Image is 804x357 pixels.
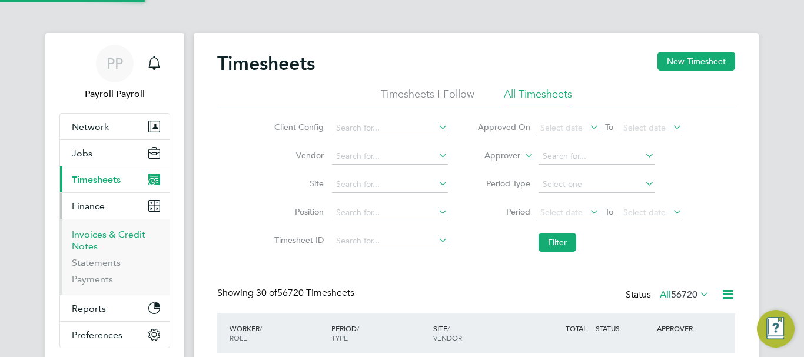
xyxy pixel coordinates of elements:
span: Select date [540,122,583,133]
button: Filter [539,233,576,252]
span: Select date [623,122,666,133]
span: / [357,323,359,333]
span: PP [107,56,123,71]
button: Finance [60,193,170,219]
label: All [660,289,709,301]
span: Network [72,121,109,132]
span: / [447,323,450,333]
div: WORKER [227,318,328,348]
button: Reports [60,295,170,321]
span: 30 of [256,287,277,299]
div: SITE [430,318,532,348]
input: Search for... [332,120,448,136]
span: Select date [623,207,666,218]
a: Statements [72,257,121,268]
label: Approved On [477,122,530,132]
button: Preferences [60,322,170,348]
label: Position [271,206,324,217]
button: New Timesheet [657,52,735,71]
li: All Timesheets [504,87,572,108]
li: Timesheets I Follow [381,87,474,108]
button: Engage Resource Center [757,310,795,348]
a: Payments [72,273,113,285]
span: To [602,204,617,219]
h2: Timesheets [217,52,315,75]
div: APPROVER [654,318,715,339]
div: Finance [60,219,170,295]
span: TOTAL [566,323,587,333]
button: Jobs [60,140,170,166]
div: Status [626,287,712,303]
input: Select one [539,176,655,193]
div: PERIOD [328,318,430,348]
span: 56720 Timesheets [256,287,354,299]
input: Search for... [332,205,448,221]
span: Reports [72,303,106,314]
label: Client Config [271,122,324,132]
span: Preferences [72,329,122,341]
span: Jobs [72,148,92,159]
button: Network [60,114,170,139]
a: PPPayroll Payroll [59,45,170,101]
input: Search for... [539,148,655,165]
span: Payroll Payroll [59,87,170,101]
span: TYPE [331,333,348,342]
span: / [260,323,262,333]
label: Period Type [477,178,530,189]
div: STATUS [593,318,654,339]
input: Search for... [332,233,448,249]
span: Select date [540,207,583,218]
button: Timesheets [60,166,170,192]
input: Search for... [332,176,448,193]
label: Site [271,178,324,189]
label: Approver [467,150,520,162]
a: Invoices & Credit Notes [72,229,145,252]
span: VENDOR [433,333,462,342]
span: ROLE [230,333,247,342]
label: Period [477,206,530,217]
label: Timesheet ID [271,235,324,245]
div: Showing [217,287,357,299]
label: Vendor [271,150,324,161]
span: 56720 [671,289,697,301]
span: Timesheets [72,174,121,185]
input: Search for... [332,148,448,165]
span: To [602,119,617,135]
span: Finance [72,201,105,212]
